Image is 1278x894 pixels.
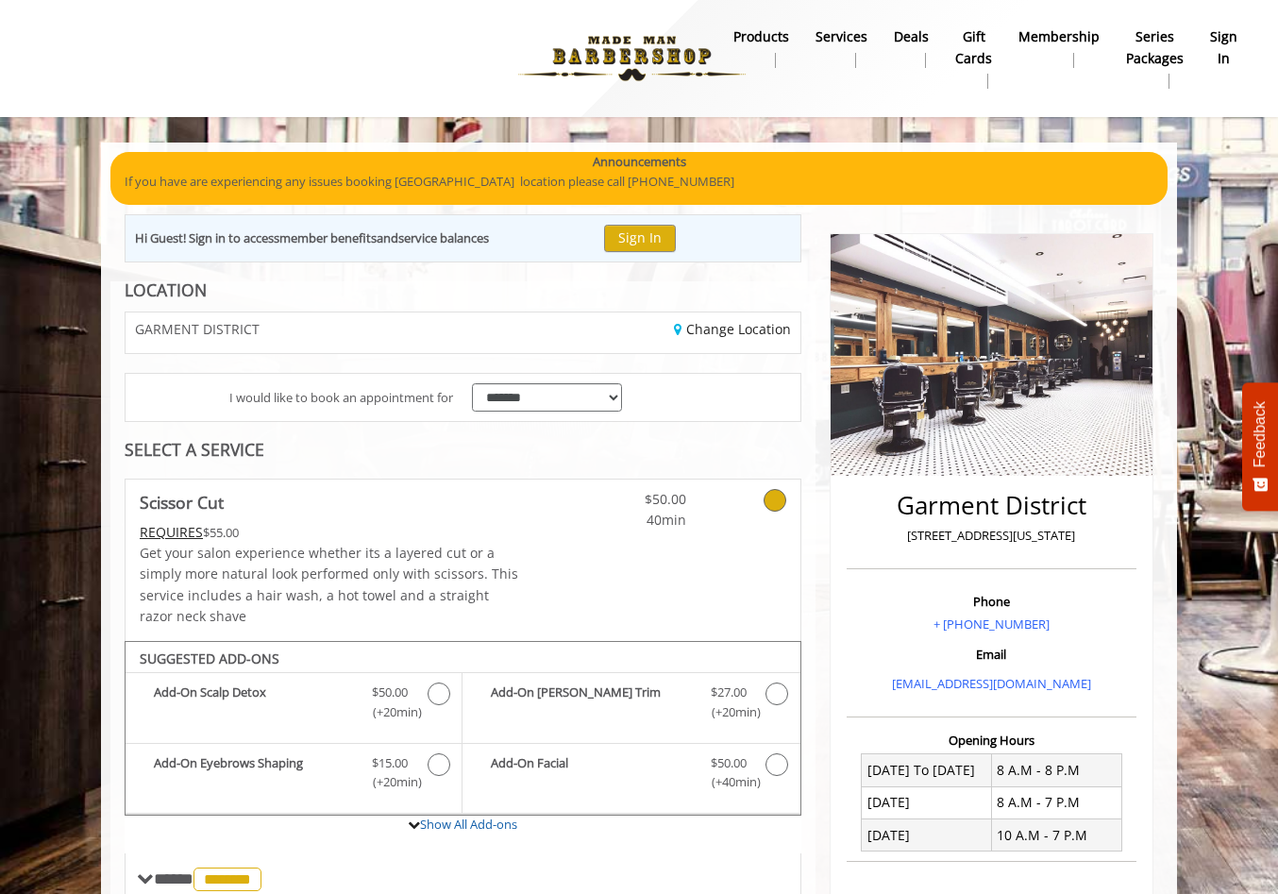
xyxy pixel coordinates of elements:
[1113,24,1197,93] a: Series packagesSeries packages
[847,734,1136,747] h3: Opening Hours
[1197,24,1251,73] a: sign insign in
[851,648,1132,661] h3: Email
[892,675,1091,692] a: [EMAIL_ADDRESS][DOMAIN_NAME]
[491,753,691,793] b: Add-On Facial
[1210,26,1237,69] b: sign in
[991,754,1121,786] td: 8 A.M - 8 P.M
[894,26,929,47] b: Deals
[362,772,418,792] span: (+20min )
[362,702,418,722] span: (+20min )
[502,7,762,110] img: Made Man Barbershop logo
[991,786,1121,818] td: 8 A.M - 7 P.M
[700,702,756,722] span: (+20min )
[135,753,452,798] label: Add-On Eyebrows Shaping
[933,616,1050,633] a: + [PHONE_NUMBER]
[575,510,686,531] span: 40min
[154,683,353,722] b: Add-On Scalp Detox
[700,772,756,792] span: (+40min )
[135,322,260,336] span: GARMENT DISTRICT
[851,492,1132,519] h2: Garment District
[229,388,453,408] span: I would like to book an appointment for
[398,229,489,246] b: service balances
[472,683,790,727] label: Add-On Beard Trim
[575,489,686,510] span: $50.00
[420,816,517,833] a: Show All Add-ons
[1005,24,1113,73] a: MembershipMembership
[955,26,992,69] b: gift cards
[140,523,203,541] span: This service needs some Advance to be paid before we block your appointment
[125,278,207,301] b: LOCATION
[125,641,801,817] div: Scissor Cut Add-onS
[135,228,489,248] div: Hi Guest! Sign in to access and
[135,683,452,727] label: Add-On Scalp Detox
[862,786,992,818] td: [DATE]
[491,683,691,722] b: Add-On [PERSON_NAME] Trim
[1126,26,1184,69] b: Series packages
[125,441,801,459] div: SELECT A SERVICE
[991,819,1121,852] td: 10 A.M - 7 P.M
[1242,382,1278,511] button: Feedback - Show survey
[140,543,519,628] p: Get your salon experience whether its a layered cut or a simply more natural look performed only ...
[851,595,1132,608] h3: Phone
[140,649,279,667] b: SUGGESTED ADD-ONS
[862,754,992,786] td: [DATE] To [DATE]
[851,526,1132,546] p: [STREET_ADDRESS][US_STATE]
[593,152,686,172] b: Announcements
[604,225,676,252] button: Sign In
[140,489,224,515] b: Scissor Cut
[733,26,789,47] b: products
[1252,401,1269,467] span: Feedback
[279,229,377,246] b: member benefits
[125,172,1153,192] p: If you have are experiencing any issues booking [GEOGRAPHIC_DATA] location please call [PHONE_NUM...
[816,26,867,47] b: Services
[720,24,802,73] a: Productsproducts
[1018,26,1100,47] b: Membership
[372,753,408,773] span: $15.00
[711,753,747,773] span: $50.00
[881,24,942,73] a: DealsDeals
[942,24,1005,93] a: Gift cardsgift cards
[140,522,519,543] div: $55.00
[674,320,791,338] a: Change Location
[154,753,353,793] b: Add-On Eyebrows Shaping
[472,753,790,798] label: Add-On Facial
[711,683,747,702] span: $27.00
[802,24,881,73] a: ServicesServices
[862,819,992,852] td: [DATE]
[372,683,408,702] span: $50.00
